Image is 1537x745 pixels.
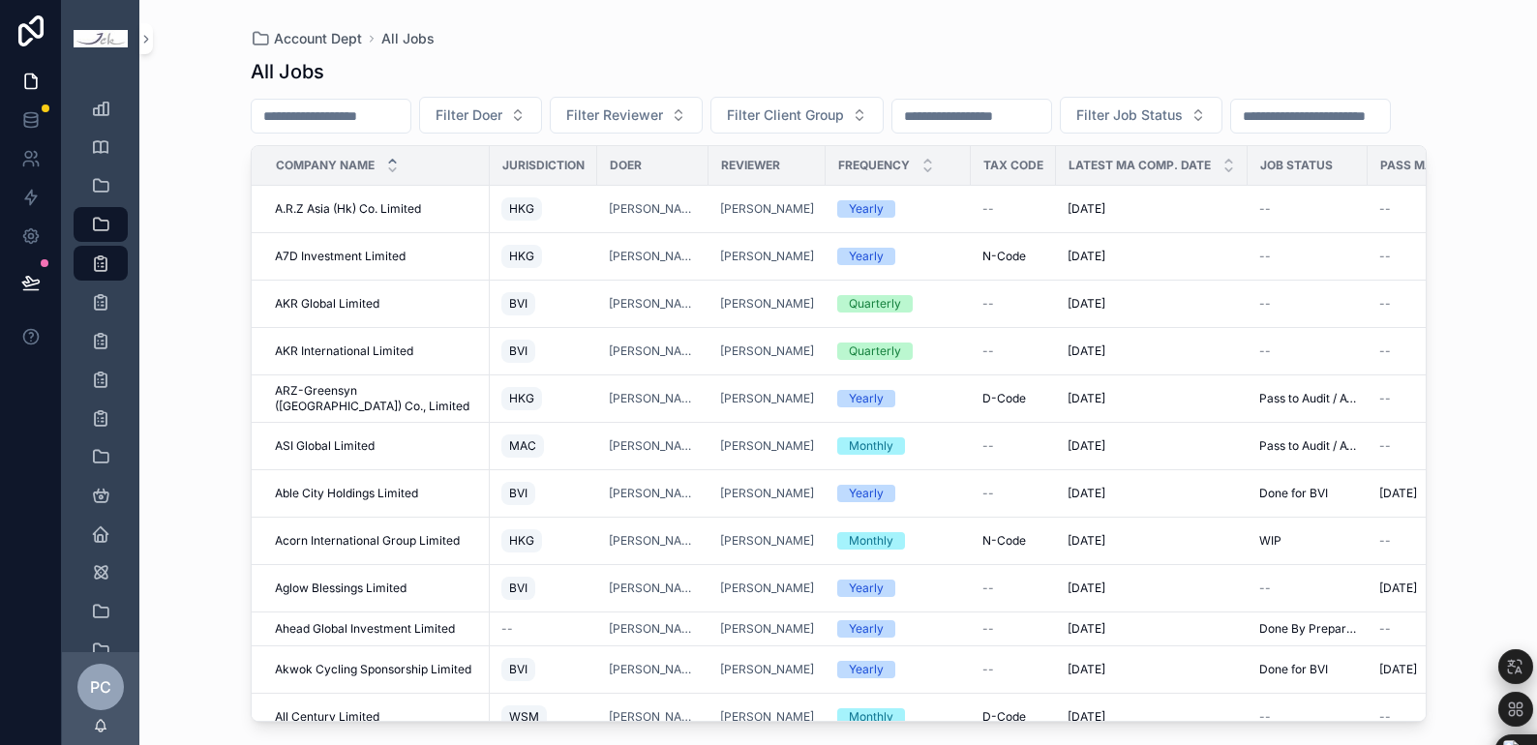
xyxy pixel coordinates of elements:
a: [DATE] [1068,709,1236,725]
span: Aglow Blessings Limited [275,581,407,596]
button: Select Button [1060,97,1222,134]
a: Akwok Cycling Sponsorship Limited [275,662,478,677]
a: [PERSON_NAME] [720,662,814,677]
span: [PERSON_NAME] [609,296,697,312]
a: [PERSON_NAME] [609,662,697,677]
a: [DATE] [1068,391,1236,406]
a: [PERSON_NAME] [720,533,814,549]
a: [PERSON_NAME] [720,201,814,217]
a: Ahead Global Investment Limited [275,621,478,637]
a: [PERSON_NAME] [720,249,814,264]
a: [PERSON_NAME] [720,486,814,501]
span: -- [982,438,994,454]
a: A7D Investment Limited [275,249,478,264]
span: Reviewer [721,158,780,173]
div: scrollable content [62,77,139,652]
span: D-Code [982,391,1026,406]
span: Doer [610,158,642,173]
span: WIP [1259,533,1281,549]
a: Yearly [837,661,959,678]
a: Aglow Blessings Limited [275,581,478,596]
a: -- [1259,343,1356,359]
a: [PERSON_NAME] [720,343,814,359]
span: Able City Holdings Limited [275,486,418,501]
a: -- [982,201,1044,217]
a: A.R.Z Asia (Hk) Co. Limited [275,201,478,217]
a: Quarterly [837,343,959,360]
div: Yearly [849,620,884,638]
span: A7D Investment Limited [275,249,406,264]
span: Pass to Audit / Awaiting Audit Report [1259,391,1356,406]
span: -- [1259,581,1271,596]
a: BVI [501,478,586,509]
a: D-Code [982,709,1044,725]
a: Yearly [837,390,959,407]
div: Monthly [849,437,893,455]
a: [PERSON_NAME] [609,343,697,359]
a: [PERSON_NAME] [720,438,814,454]
a: [DATE] [1068,486,1236,501]
a: [PERSON_NAME] [609,249,697,264]
a: Quarterly [837,295,959,313]
span: HKG [509,201,534,217]
a: [PERSON_NAME] [609,581,697,596]
span: -- [1379,391,1391,406]
span: PC [90,675,111,699]
span: -- [501,621,513,637]
a: [DATE] [1068,621,1236,637]
span: -- [982,486,994,501]
a: Yearly [837,485,959,502]
span: -- [1379,709,1391,725]
a: [PERSON_NAME] [609,709,697,725]
img: App logo [74,30,128,48]
a: [PERSON_NAME] [720,709,814,725]
a: [PERSON_NAME] [609,438,697,454]
a: -- [1259,201,1356,217]
span: All Jobs [381,29,435,48]
div: Quarterly [849,343,901,360]
span: [DATE] [1068,709,1105,725]
span: -- [1379,621,1391,637]
span: [PERSON_NAME] [609,391,697,406]
a: [PERSON_NAME] [609,201,697,217]
a: [DATE] [1068,201,1236,217]
a: [PERSON_NAME] [609,621,697,637]
span: Pass to Audit / Awaiting Audit Report [1259,438,1356,454]
span: -- [1379,296,1391,312]
span: [PERSON_NAME] [609,533,697,549]
span: Filter Client Group [727,105,844,125]
a: [PERSON_NAME] [720,621,814,637]
a: [PERSON_NAME] [720,391,814,406]
div: Yearly [849,390,884,407]
span: Company Name [276,158,375,173]
a: [DATE] [1068,533,1236,549]
a: BVI [501,336,586,367]
span: -- [982,201,994,217]
div: Yearly [849,485,884,502]
a: BVI [501,573,586,604]
span: -- [1379,343,1391,359]
span: BVI [509,486,527,501]
span: All Century Limited [275,709,379,725]
a: Done for BVI [1259,662,1356,677]
a: WSM [501,701,586,732]
div: Yearly [849,661,884,678]
a: Able City Holdings Limited [275,486,478,501]
span: [PERSON_NAME] [720,581,814,596]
